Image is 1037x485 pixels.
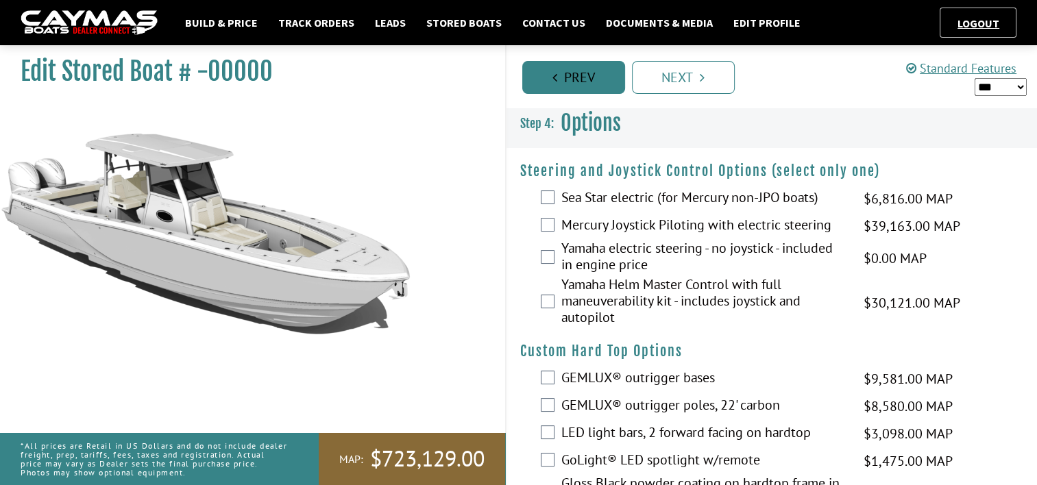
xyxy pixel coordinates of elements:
label: GEMLUX® outrigger poles, 22' carbon [561,397,847,416]
a: Prev [522,61,625,94]
h4: Steering and Joystick Control Options (select only one) [520,162,1024,179]
label: GEMLUX® outrigger bases [561,369,847,389]
a: Stored Boats [419,14,509,32]
label: Mercury Joystick Piloting with electric steering [561,216,847,236]
span: $1,475.00 MAP [864,451,953,471]
a: Standard Features [906,60,1016,76]
a: Next [632,61,735,94]
span: $723,129.00 [370,445,485,473]
label: Yamaha electric steering - no joystick - included in engine price [561,240,847,276]
span: $9,581.00 MAP [864,369,953,389]
span: $3,098.00 MAP [864,423,953,444]
a: Documents & Media [599,14,720,32]
a: Track Orders [271,14,361,32]
label: Sea Star electric (for Mercury non-JPO boats) [561,189,847,209]
a: Contact Us [515,14,592,32]
span: MAP: [339,452,363,467]
h4: Custom Hard Top Options [520,343,1024,360]
span: $39,163.00 MAP [864,216,960,236]
a: Leads [368,14,413,32]
span: $8,580.00 MAP [864,396,953,416]
a: Edit Profile [727,14,807,32]
label: GoLight® LED spotlight w/remote [561,451,847,471]
span: $0.00 MAP [864,248,927,269]
img: caymas-dealer-connect-2ed40d3bc7270c1d8d7ffb4b79bf05adc795679939227970def78ec6f6c03838.gif [21,10,158,36]
a: MAP:$723,129.00 [319,433,505,485]
h1: Edit Stored Boat # -00000 [21,56,471,87]
label: Yamaha Helm Master Control with full maneuverability kit - includes joystick and autopilot [561,276,847,329]
a: Logout [951,16,1006,30]
p: *All prices are Retail in US Dollars and do not include dealer freight, prep, tariffs, fees, taxe... [21,434,288,484]
span: $6,816.00 MAP [864,188,953,209]
span: $30,121.00 MAP [864,293,960,313]
a: Build & Price [178,14,265,32]
label: LED light bars, 2 forward facing on hardtop [561,424,847,444]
